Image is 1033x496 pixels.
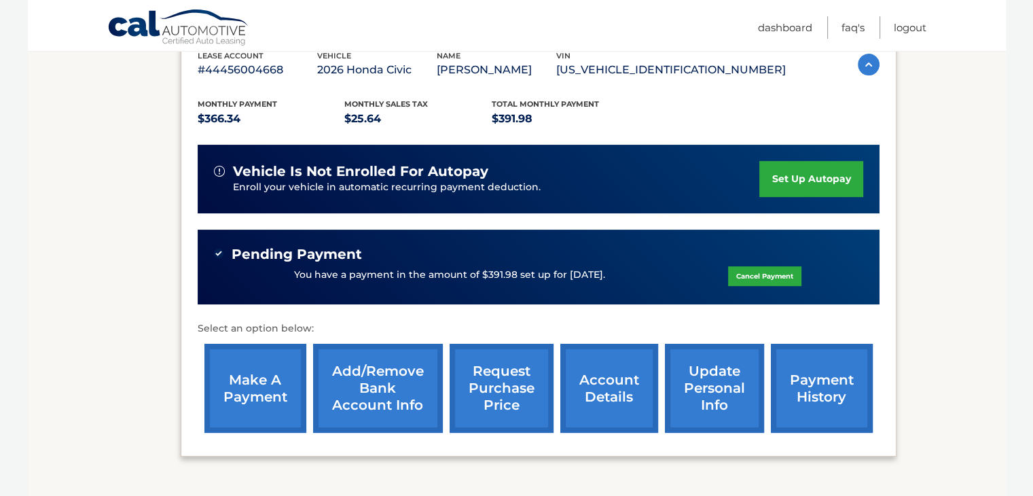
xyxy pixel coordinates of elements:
[198,99,277,109] span: Monthly Payment
[198,51,264,60] span: lease account
[556,51,570,60] span: vin
[556,60,786,79] p: [US_VEHICLE_IDENTIFICATION_NUMBER]
[492,99,599,109] span: Total Monthly Payment
[198,321,880,337] p: Select an option below:
[858,54,880,75] img: accordion-active.svg
[317,60,437,79] p: 2026 Honda Civic
[232,246,362,263] span: Pending Payment
[841,16,865,39] a: FAQ's
[437,51,460,60] span: name
[728,266,801,286] a: Cancel Payment
[198,60,317,79] p: #44456004668
[344,109,492,128] p: $25.64
[665,344,764,433] a: update personal info
[233,163,488,180] span: vehicle is not enrolled for autopay
[198,109,345,128] p: $366.34
[317,51,351,60] span: vehicle
[492,109,639,128] p: $391.98
[437,60,556,79] p: [PERSON_NAME]
[560,344,658,433] a: account details
[758,16,812,39] a: Dashboard
[107,9,250,48] a: Cal Automotive
[214,249,223,258] img: check-green.svg
[313,344,443,433] a: Add/Remove bank account info
[894,16,926,39] a: Logout
[204,344,306,433] a: make a payment
[771,344,873,433] a: payment history
[344,99,428,109] span: Monthly sales Tax
[450,344,554,433] a: request purchase price
[294,268,605,283] p: You have a payment in the amount of $391.98 set up for [DATE].
[759,161,863,197] a: set up autopay
[233,180,760,195] p: Enroll your vehicle in automatic recurring payment deduction.
[214,166,225,177] img: alert-white.svg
